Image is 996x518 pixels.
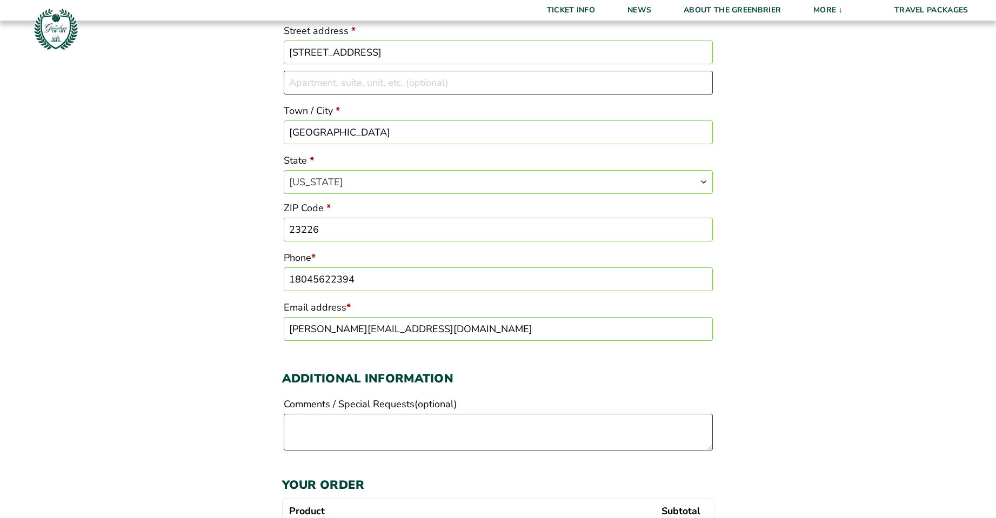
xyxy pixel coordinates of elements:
label: Comments / Special Requests [284,394,713,414]
label: Email address [284,298,713,317]
span: Virginia [284,171,712,193]
label: Town / City [284,101,713,120]
label: Phone [284,248,713,267]
img: Greenbrier Tip-Off [32,5,79,52]
h3: Your order [282,478,714,492]
span: State [284,170,713,194]
label: State [284,151,713,170]
input: House number and street name [284,41,713,64]
span: (optional) [415,398,457,411]
h3: Additional information [282,372,714,386]
label: Street address [284,21,713,41]
label: ZIP Code [284,198,713,218]
input: Apartment, suite, unit, etc. (optional) [284,71,713,95]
